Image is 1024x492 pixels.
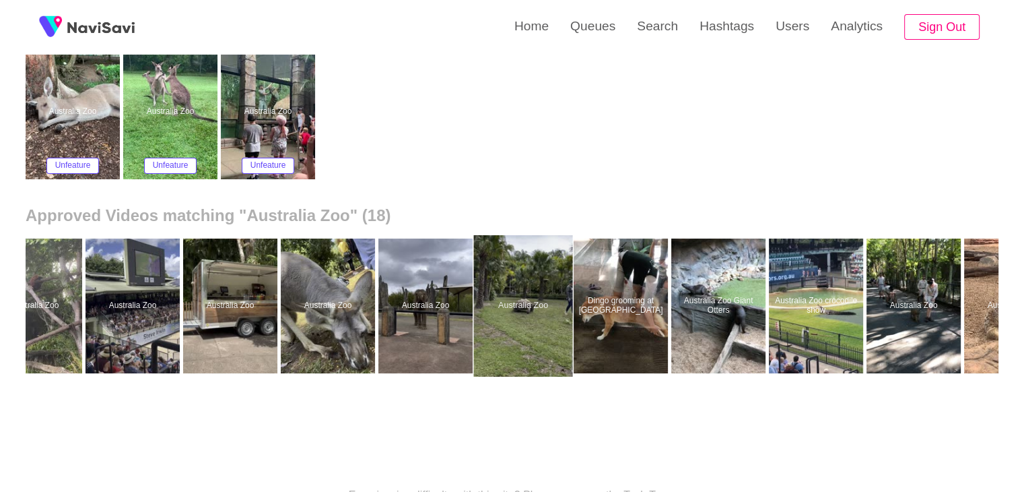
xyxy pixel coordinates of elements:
[86,239,183,373] a: Australia ZooAustralia Zoo
[281,239,378,373] a: Australia ZooAustralia Zoo
[769,239,866,373] a: Australia Zoo crocodile showAustralia Zoo crocodile show
[378,239,476,373] a: Australia ZooAustralia Zoo
[221,44,318,179] a: Australia ZooAustralia ZooUnfeature
[67,20,135,34] img: fireSpot
[123,44,221,179] a: Australia ZooAustralia ZooUnfeature
[34,10,67,44] img: fireSpot
[866,239,964,373] a: Australia ZooAustralia Zoo
[183,239,281,373] a: Australia ZooAustralia Zoo
[26,44,123,179] a: Australia ZooAustralia ZooUnfeature
[904,14,980,40] button: Sign Out
[46,158,100,174] button: Unfeature
[26,206,998,225] h2: Approved Videos matching "Australia Zoo" (18)
[574,239,671,373] a: Dingo grooming at [GEOGRAPHIC_DATA]Dingo grooming at Australia Zoo
[144,158,197,174] button: Unfeature
[476,239,574,373] a: Australia ZooAustralia Zoo
[242,158,295,174] button: Unfeature
[671,239,769,373] a: Australia Zoo Giant OttersAustralia Zoo Giant Otters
